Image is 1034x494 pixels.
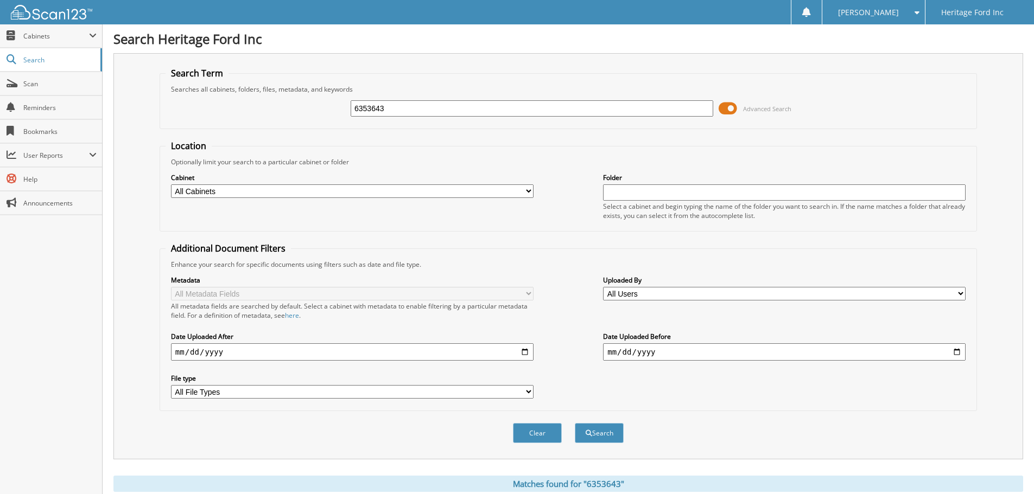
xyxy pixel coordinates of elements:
[171,374,534,383] label: File type
[603,275,966,285] label: Uploaded By
[23,103,97,112] span: Reminders
[23,198,97,208] span: Announcements
[171,301,534,320] div: All metadata fields are searched by default. Select a cabinet with metadata to enable filtering b...
[23,151,89,160] span: User Reports
[285,311,299,320] a: here
[171,173,534,182] label: Cabinet
[166,67,229,79] legend: Search Term
[23,175,97,184] span: Help
[171,332,534,341] label: Date Uploaded After
[11,5,92,20] img: scan123-logo-white.svg
[743,105,791,113] span: Advanced Search
[23,31,89,41] span: Cabinets
[166,242,291,254] legend: Additional Document Filters
[838,9,899,16] span: [PERSON_NAME]
[171,275,534,285] label: Metadata
[513,423,562,443] button: Clear
[166,157,971,166] div: Optionally limit your search to a particular cabinet or folder
[166,260,971,269] div: Enhance your search for specific documents using filters such as date and file type.
[23,127,97,136] span: Bookmarks
[113,476,1023,492] div: Matches found for "6353643"
[575,423,624,443] button: Search
[23,55,95,65] span: Search
[171,343,534,361] input: start
[166,85,971,94] div: Searches all cabinets, folders, files, metadata, and keywords
[603,332,966,341] label: Date Uploaded Before
[941,9,1004,16] span: Heritage Ford Inc
[166,140,212,152] legend: Location
[603,202,966,220] div: Select a cabinet and begin typing the name of the folder you want to search in. If the name match...
[113,30,1023,48] h1: Search Heritage Ford Inc
[603,343,966,361] input: end
[23,79,97,88] span: Scan
[603,173,966,182] label: Folder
